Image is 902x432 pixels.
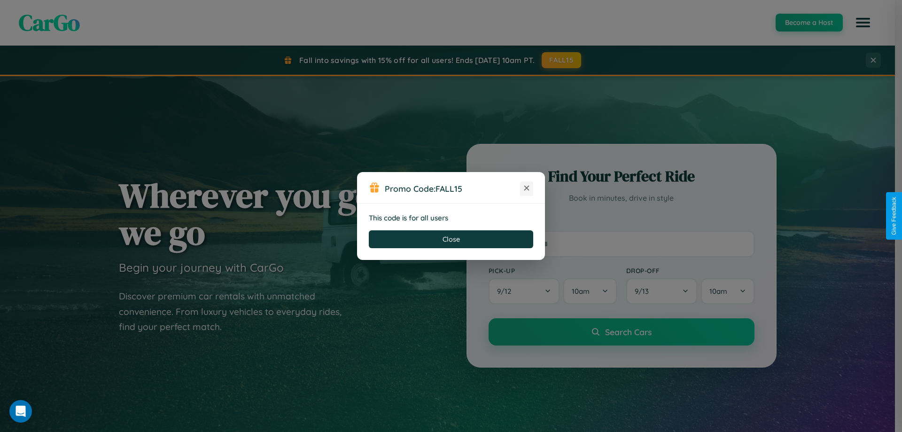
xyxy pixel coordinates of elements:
div: Open Intercom Messenger [9,400,32,423]
div: Give Feedback [891,197,897,235]
button: Close [369,230,533,248]
strong: This code is for all users [369,213,448,222]
b: FALL15 [435,183,462,194]
h3: Promo Code: [385,183,520,194]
